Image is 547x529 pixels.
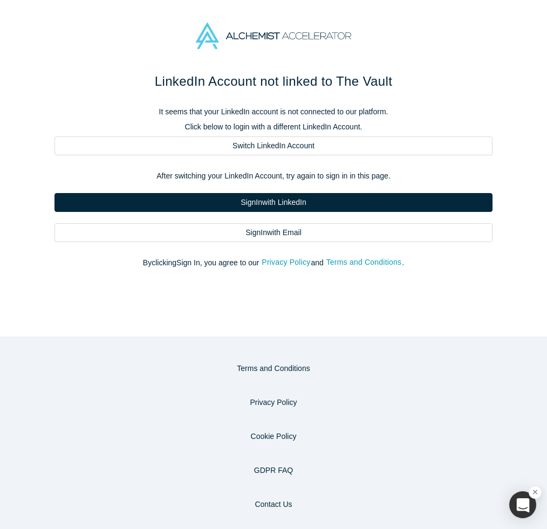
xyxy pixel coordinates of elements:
img: Alchemist Accelerator Logo [196,23,351,49]
button: Contact Us [243,495,303,514]
a: Switch LinkedIn Account [54,136,493,155]
a: GDPR FAQ [243,461,304,480]
button: Cookie Policy [240,427,308,446]
a: SignInwith LinkedIn [54,193,493,212]
h1: LinkedIn Account not linked to The Vault [54,72,493,91]
button: Terms and Conditions [326,256,402,269]
button: Terms and Conditions [225,359,321,378]
p: Click below to login with a different LinkedIn Account. [54,121,493,133]
button: Privacy Policy [261,256,311,269]
p: It seems that your LinkedIn account is not connected to our platform. [54,106,493,118]
p: By clicking Sign In , you agree to our and . [54,257,493,269]
button: Privacy Policy [238,393,308,412]
p: After switching your LinkedIn Account, try again to sign in in this page. [54,170,493,182]
a: SignInwith Email [54,223,493,242]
